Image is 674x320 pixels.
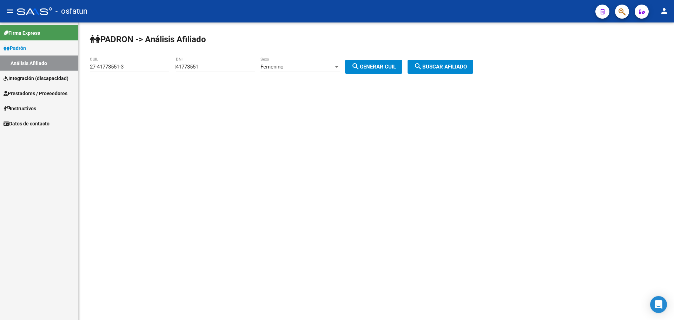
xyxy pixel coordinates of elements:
[4,74,68,82] span: Integración (discapacidad)
[408,60,473,74] button: Buscar afiliado
[351,64,396,70] span: Generar CUIL
[4,105,36,112] span: Instructivos
[351,62,360,71] mat-icon: search
[260,64,284,70] span: Femenino
[55,4,87,19] span: - osfatun
[660,7,668,15] mat-icon: person
[6,7,14,15] mat-icon: menu
[414,64,467,70] span: Buscar afiliado
[90,34,206,44] strong: PADRON -> Análisis Afiliado
[4,29,40,37] span: Firma Express
[4,120,49,128] span: Datos de contacto
[174,64,408,70] div: |
[414,62,422,71] mat-icon: search
[4,44,26,52] span: Padrón
[650,296,667,313] div: Open Intercom Messenger
[4,90,67,97] span: Prestadores / Proveedores
[345,60,402,74] button: Generar CUIL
